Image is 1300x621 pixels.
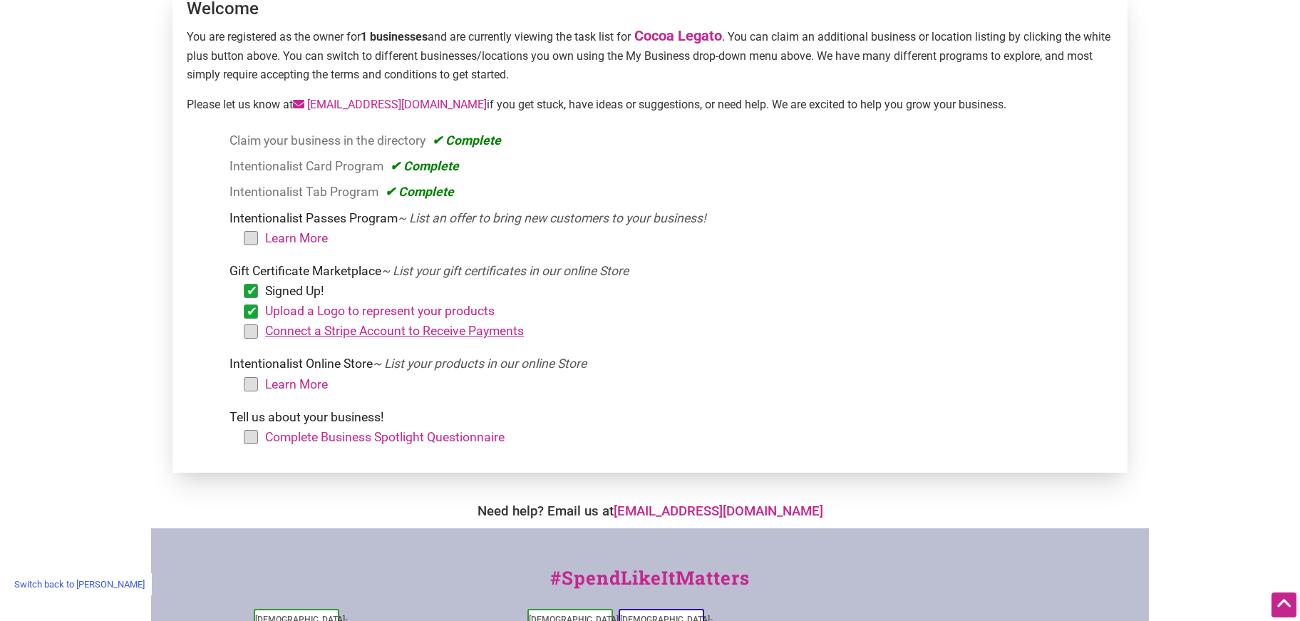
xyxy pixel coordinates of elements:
[634,27,722,44] a: Cocoa Legato
[265,304,495,318] a: Upload a Logo to represent your products
[265,231,328,245] a: Learn More
[229,354,1108,401] li: Intentionalist Online Store
[1271,592,1296,617] div: Scroll Back to Top
[614,503,823,519] a: [EMAIL_ADDRESS][DOMAIN_NAME]
[229,261,1108,349] li: Gift Certificate Marketplace
[151,564,1149,606] div: #SpendLikeItMatters
[229,130,1108,150] li: Claim your business in the directory
[293,98,487,111] a: [EMAIL_ADDRESS][DOMAIN_NAME]
[265,324,524,338] a: Connect a Stripe Account to Receive Payments
[265,377,328,391] a: Learn More
[187,24,1113,83] p: You are registered as the owner for and are currently viewing the task list for . You can claim a...
[381,264,629,278] em: ~ List your gift certificates in our online Store
[373,356,587,371] em: ~ List your products in our online Store
[229,208,1108,255] li: Intentionalist Passes Program
[229,182,1108,202] li: Intentionalist Tab Program
[398,211,706,225] em: ~ List an offer to bring new customers to your business!
[187,96,1113,114] p: Please let us know at if you get stuck, have ideas or suggestions, or need help. We are excited t...
[265,430,505,444] a: Complete Business Spotlight Questionnaire
[158,501,1142,521] div: Need help? Email us at
[361,30,428,43] strong: 1 businesses
[229,407,1108,454] li: Tell us about your business!
[7,573,152,595] a: Switch back to [PERSON_NAME]
[229,156,1108,176] li: Intentionalist Card Program
[251,281,1108,301] li: Signed Up!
